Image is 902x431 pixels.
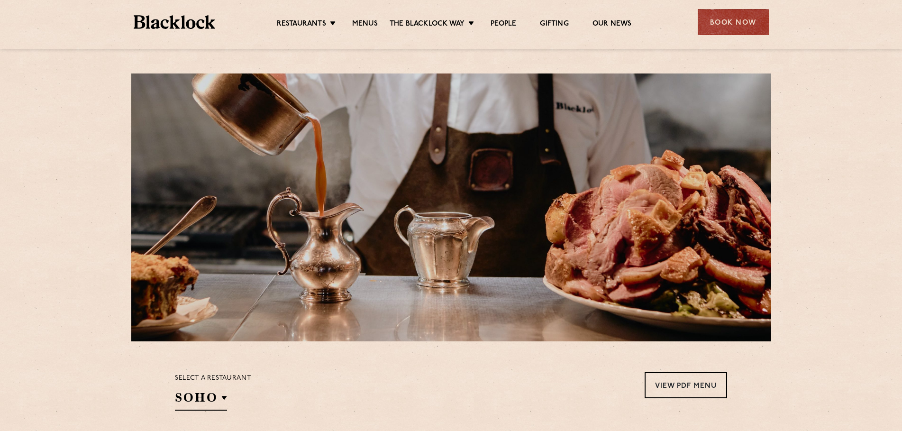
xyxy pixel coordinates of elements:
a: People [491,19,516,30]
h2: SOHO [175,389,227,411]
img: BL_Textured_Logo-footer-cropped.svg [134,15,216,29]
a: Gifting [540,19,568,30]
a: The Blacklock Way [390,19,465,30]
p: Select a restaurant [175,372,251,385]
a: Menus [352,19,378,30]
a: Our News [592,19,632,30]
a: View PDF Menu [645,372,727,398]
a: Restaurants [277,19,326,30]
div: Book Now [698,9,769,35]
